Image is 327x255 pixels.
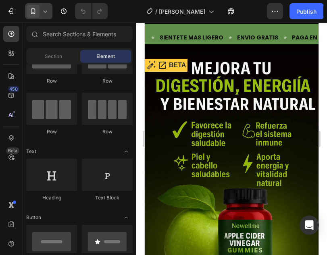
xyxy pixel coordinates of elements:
span: [PERSON_NAME] [159,7,205,16]
div: 450 [8,86,19,92]
span: Toggle open [120,145,133,158]
div: Publish [296,7,317,16]
div: Beta [6,147,19,154]
div: Text Block [82,194,133,201]
iframe: Design area [145,23,319,255]
input: Search Sections & Elements [26,26,133,42]
span: Section [45,53,62,60]
span: Text [26,148,36,155]
div: Undo/Redo [75,3,108,19]
div: Row [82,77,133,85]
p: PAGA EN CASA [147,10,190,20]
li: Maximizar [13,38,23,48]
div: Row [26,77,77,85]
span: Element [96,53,115,60]
li: Capturar texto [2,38,11,48]
div: Row [82,128,133,135]
div: Open Intercom Messenger [300,216,319,235]
span: / [155,7,157,16]
button: Publish [290,3,323,19]
span: Button [26,214,41,221]
div: Heading [26,194,77,201]
li: Lo siento :( Esto es una función beta. Puede que funcione de manera incorrecta. Desactívela en la... [24,38,41,48]
div: Row [26,128,77,135]
span: Toggle open [120,211,133,224]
